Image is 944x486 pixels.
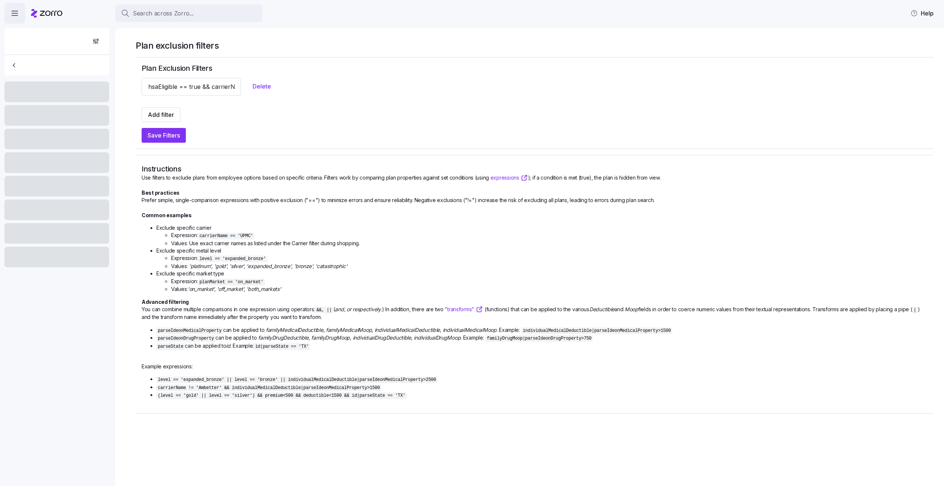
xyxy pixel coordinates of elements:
[156,247,928,270] li: Exclude specific metal level
[912,307,918,313] code: |
[264,327,496,333] i: familyMedicalDeductible, familyMedicalMoop, individualMedicalDeductible, individualMedicalMoop
[335,306,382,312] i: and, or respectively.
[198,279,265,285] code: planMarket == 'on_market'
[171,285,928,293] li: Values:
[485,335,593,342] code: familyDrugMoop|parseIdeonDrugProperty > 750
[133,9,194,18] span: Search across Zorro...
[171,232,928,240] li: Expression:
[445,306,483,313] a: "transforms"
[188,286,281,292] i: 'on_market', 'off_market', 'both_markets'
[156,342,928,350] li: can be applied to . Example:
[156,376,437,383] code: level == 'expanded_bronze' || level == 'bronze' || individualMedicalDeductible|parseIdeonMedicalP...
[156,335,215,342] code: parseIdeonDrugProperty
[226,343,230,349] i: id
[254,343,310,350] code: id|parseState == 'TX'
[625,306,638,312] i: Moop
[253,82,271,91] span: Delete
[171,254,928,263] li: Expression:
[910,9,934,18] span: Help
[156,334,928,342] li: can be applied to . Example:
[156,326,928,334] li: can be applied to . Example:
[156,327,223,334] code: parseIdeonMedicalProperty
[156,270,928,293] li: Exclude specific market type
[171,278,928,286] li: Expression:
[247,80,277,93] button: Delete
[142,63,928,73] h2: Plan Exclusion Filters
[142,164,928,174] h2: Instructions
[156,392,407,399] code: (level == 'gold' || level == 'silver') && premium < 500 && deductible < 1500 && id|parseState == ...
[148,110,174,119] span: Add filter
[142,212,192,218] b: Common examples
[136,40,934,51] h1: Plan exclusion filters
[142,128,186,143] button: Save Filters
[315,307,333,313] code: &&, ||
[198,256,267,262] code: level == 'expanded_bronze'
[171,263,928,270] li: Values:
[156,385,381,391] code: carrierName != 'Ambetter' && individualMedicalDeductible|parseIdeonMedicalProperty > 1500
[142,107,180,122] button: Add filter
[142,174,928,405] span: Use filters to exclude plans from employee options based on specific criteria. Filters work by co...
[198,233,254,239] code: carrierName == 'UPMC'
[142,299,189,305] b: Advanced filtering
[156,224,928,247] li: Exclude specific carrier
[490,174,528,181] a: expressions
[171,240,928,247] li: Values: Use exact carrier names as listed under the Carrier filter during shopping.
[905,6,940,21] button: Help
[115,4,263,22] button: Search across Zorro...
[147,131,180,140] span: Save Filters
[589,306,614,312] i: Deductible
[142,190,180,196] b: Best practices
[142,78,241,96] input: carrierName != 'Ambetter' && individualMedicalDeductible|parseIdeonMedicalProperty > 1500
[257,334,461,341] i: familyDrugDeductible, familyDrugMoop, individualDrugDeductible, individualDrugMoop
[156,343,185,350] code: parseState
[521,327,672,334] code: individualMedicalDeductible|parseIdeonMedicalProperty > 1500
[189,263,347,269] i: 'platinum', 'gold', 'silver', 'expanded_bronze', 'bronze', 'catastrophic'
